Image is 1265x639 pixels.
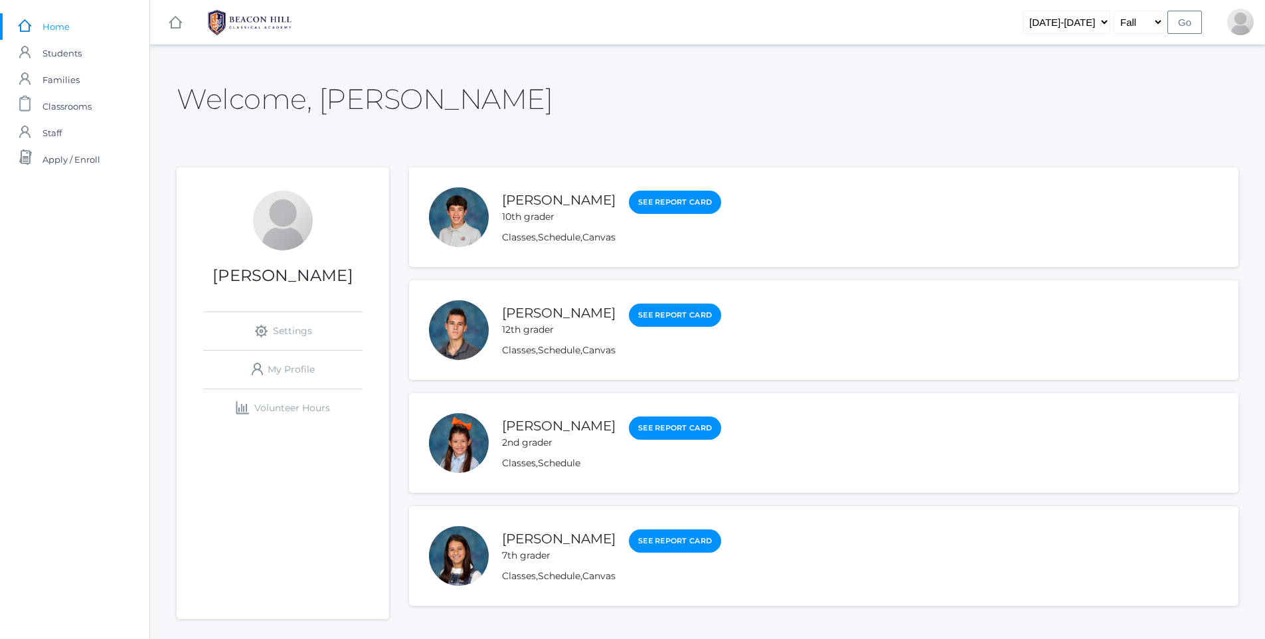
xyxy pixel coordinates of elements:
[629,304,721,327] a: See Report Card
[1167,11,1202,34] input: Go
[203,312,363,350] a: Settings
[203,389,363,427] a: Volunteer Hours
[502,231,536,243] a: Classes
[502,210,616,224] div: 10th grader
[502,344,536,356] a: Classes
[629,416,721,440] a: See Report Card
[42,93,92,120] span: Classrooms
[582,344,616,356] a: Canvas
[502,531,616,547] a: [PERSON_NAME]
[42,40,82,66] span: Students
[42,146,100,173] span: Apply / Enroll
[200,6,299,39] img: 1_BHCALogos-05.png
[502,323,616,337] div: 12th grader
[177,267,389,284] h1: [PERSON_NAME]
[502,457,536,469] a: Classes
[42,66,80,93] span: Families
[429,413,489,473] div: Alexandra Benson
[203,351,363,389] a: My Profile
[253,191,313,250] div: Vanessa Benson
[429,300,489,360] div: Theodore Benson
[502,305,616,321] a: [PERSON_NAME]
[42,13,70,40] span: Home
[42,120,62,146] span: Staff
[177,84,552,114] h2: Welcome, [PERSON_NAME]
[502,192,616,208] a: [PERSON_NAME]
[502,343,721,357] div: , ,
[538,457,580,469] a: Schedule
[502,570,536,582] a: Classes
[538,344,580,356] a: Schedule
[538,570,580,582] a: Schedule
[429,187,489,247] div: Maximillian Benson
[1227,9,1254,35] div: Vanessa Benson
[502,549,616,563] div: 7th grader
[629,191,721,214] a: See Report Card
[502,456,721,470] div: ,
[429,526,489,586] div: Juliana Benson
[502,418,616,434] a: [PERSON_NAME]
[582,570,616,582] a: Canvas
[502,569,721,583] div: , ,
[582,231,616,243] a: Canvas
[538,231,580,243] a: Schedule
[502,230,721,244] div: , ,
[629,529,721,553] a: See Report Card
[502,436,616,450] div: 2nd grader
